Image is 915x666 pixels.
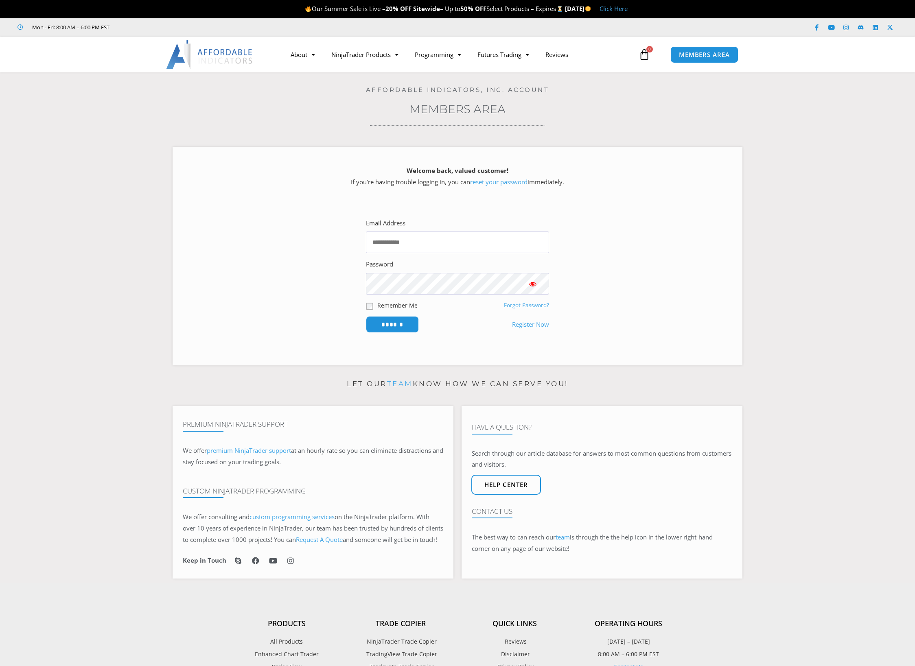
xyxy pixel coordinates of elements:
a: About [282,45,323,64]
label: Remember Me [377,301,418,310]
a: TradingView Trade Copier [344,649,457,659]
strong: 20% OFF [385,4,412,13]
a: Futures Trading [469,45,537,64]
a: 0 [626,43,662,66]
h4: Custom NinjaTrader Programming [183,487,443,495]
a: Programming [407,45,469,64]
img: 🌞 [585,6,591,12]
img: LogoAI | Affordable Indicators – NinjaTrader [166,40,254,69]
a: NinjaTrader Products [323,45,407,64]
a: custom programming services [250,513,335,521]
h4: Contact Us [472,507,732,515]
span: TradingView Trade Copier [364,649,437,659]
span: We offer [183,446,207,454]
img: 🔥 [305,6,311,12]
label: Email Address [366,218,405,229]
p: If you’re having trouble logging in, you can immediately. [187,165,728,188]
span: on the NinjaTrader platform. With over 10 years of experience in NinjaTrader, our team has been t... [183,513,443,544]
a: Help center [471,475,541,495]
h4: Premium NinjaTrader Support [183,420,443,428]
span: Disclaimer [499,649,530,659]
a: Request A Quote [296,535,343,544]
span: MEMBERS AREA [679,52,730,58]
a: team [556,533,570,541]
a: reset your password [470,178,528,186]
a: All Products [230,636,344,647]
p: Search through our article database for answers to most common questions from customers and visit... [472,448,732,471]
a: Register Now [512,319,549,330]
span: Mon - Fri: 8:00 AM – 6:00 PM EST [30,22,109,32]
img: ⌛ [557,6,563,12]
p: [DATE] – [DATE] [571,636,685,647]
a: MEMBERS AREA [670,46,738,63]
a: NinjaTrader Trade Copier [344,636,457,647]
span: We offer consulting and [183,513,335,521]
a: team [387,380,413,388]
h6: Keep in Touch [183,557,226,564]
span: at an hourly rate so you can eliminate distractions and stay focused on your trading goals. [183,446,443,466]
strong: 50% OFF [460,4,486,13]
a: premium NinjaTrader support [207,446,291,454]
span: 0 [646,46,653,52]
h4: Trade Copier [344,619,457,628]
nav: Menu [282,45,637,64]
span: All Products [270,636,303,647]
p: Let our know how we can serve you! [173,378,742,391]
p: 8:00 AM – 6:00 PM EST [571,649,685,659]
h4: Products [230,619,344,628]
a: Forgot Password? [504,301,549,309]
a: Reviews [537,45,576,64]
h4: Have A Question? [472,423,732,431]
h4: Operating Hours [571,619,685,628]
h4: Quick Links [457,619,571,628]
a: Reviews [457,636,571,647]
span: Help center [484,482,528,488]
a: Enhanced Chart Trader [230,649,344,659]
strong: Sitewide [413,4,440,13]
p: The best way to can reach our is through the the help icon in the lower right-hand corner on any ... [472,532,732,555]
span: Reviews [503,636,527,647]
span: Enhanced Chart Trader [255,649,319,659]
button: Show password [517,273,549,295]
label: Password [366,259,393,270]
span: Our Summer Sale is Live – – Up to Select Products – Expires [305,4,565,13]
a: Affordable Indicators, Inc. Account [366,86,549,94]
a: Disclaimer [457,649,571,659]
span: NinjaTrader Trade Copier [365,636,437,647]
a: Members Area [409,102,506,116]
a: Click Here [600,4,628,13]
strong: [DATE] [565,4,591,13]
strong: Welcome back, valued customer! [407,166,508,175]
iframe: Customer reviews powered by Trustpilot [121,23,243,31]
